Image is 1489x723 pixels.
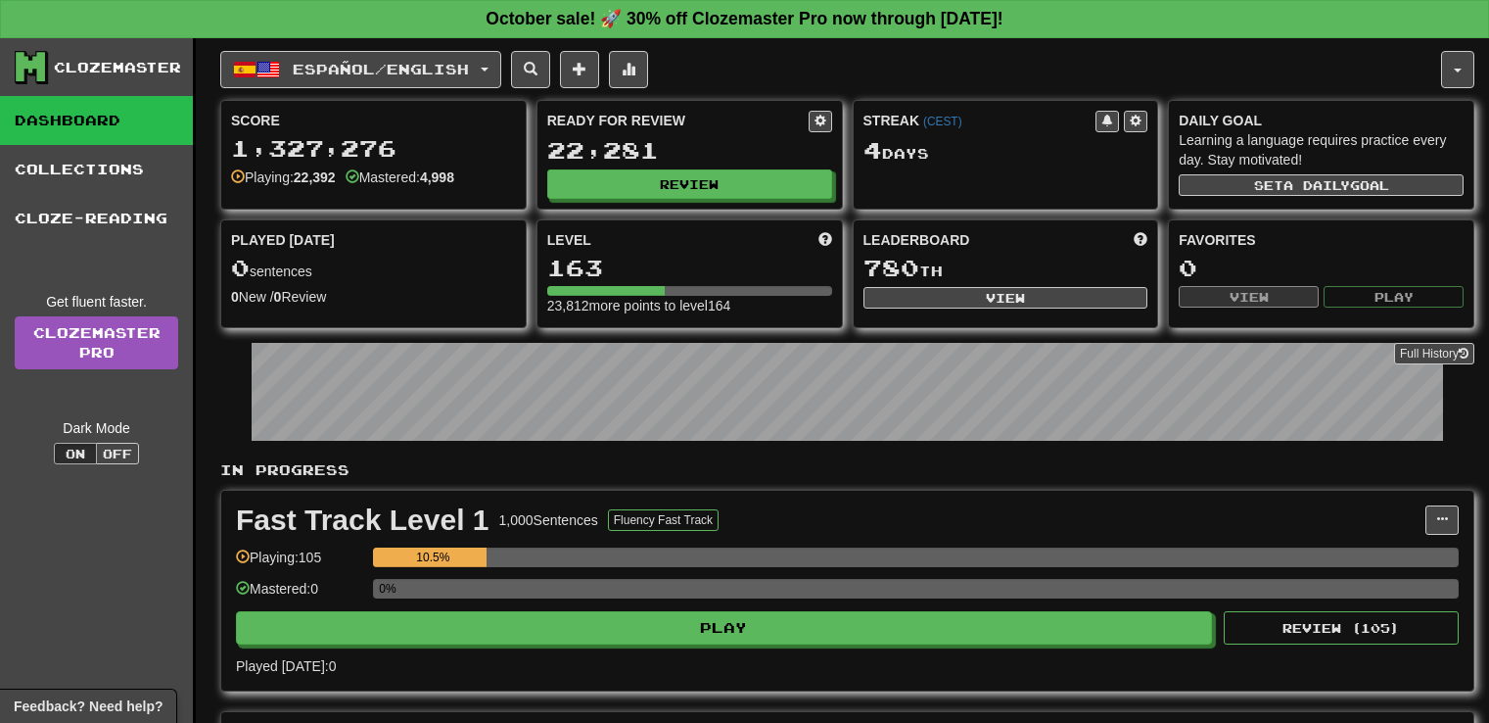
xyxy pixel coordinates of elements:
div: Mastered: [346,168,454,187]
div: Favorites [1179,230,1464,250]
strong: October sale! 🚀 30% off Clozemaster Pro now through [DATE]! [486,9,1002,28]
span: Español / English [293,61,469,77]
div: 1,000 Sentences [499,510,598,530]
div: sentences [231,256,516,281]
div: 0 [1179,256,1464,280]
div: 163 [547,256,832,280]
span: 780 [863,254,919,281]
span: Level [547,230,591,250]
div: Score [231,111,516,130]
div: Mastered: 0 [236,579,363,611]
div: 23,812 more points to level 164 [547,296,832,315]
div: 22,281 [547,138,832,163]
span: Open feedback widget [14,697,163,716]
div: Clozemaster [54,58,181,77]
span: This week in points, UTC [1134,230,1147,250]
div: Get fluent faster. [15,292,178,312]
button: Search sentences [511,51,550,88]
button: Off [96,443,139,464]
div: Playing: [231,168,336,187]
div: Playing: 105 [236,548,363,580]
span: Played [DATE] [231,230,335,250]
div: th [863,256,1148,281]
p: In Progress [220,460,1474,480]
div: Daily Goal [1179,111,1464,130]
span: Played [DATE]: 0 [236,658,336,674]
div: 10.5% [379,548,487,567]
button: View [863,287,1148,309]
button: View [1179,286,1319,308]
span: 4 [863,136,882,164]
div: Ready for Review [547,111,809,130]
button: On [54,443,97,464]
strong: 22,392 [294,169,336,185]
span: a daily [1283,178,1350,192]
button: Español/English [220,51,501,88]
button: Full History [1394,343,1474,364]
div: Streak [863,111,1096,130]
span: Score more points to level up [818,230,832,250]
button: More stats [609,51,648,88]
strong: 0 [231,289,239,305]
div: Learning a language requires practice every day. Stay motivated! [1179,130,1464,169]
button: Fluency Fast Track [608,509,719,531]
div: 1,327,276 [231,136,516,161]
strong: 0 [274,289,282,305]
button: Seta dailygoal [1179,174,1464,196]
div: Dark Mode [15,418,178,438]
button: Add sentence to collection [560,51,599,88]
div: New / Review [231,287,516,307]
a: ClozemasterPro [15,316,178,369]
div: Fast Track Level 1 [236,506,489,535]
button: Play [236,611,1212,645]
button: Review (105) [1224,611,1459,645]
button: Play [1324,286,1464,308]
span: Leaderboard [863,230,970,250]
button: Review [547,169,832,199]
a: (CEST) [923,115,962,128]
div: Day s [863,138,1148,164]
strong: 4,998 [420,169,454,185]
span: 0 [231,254,250,281]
